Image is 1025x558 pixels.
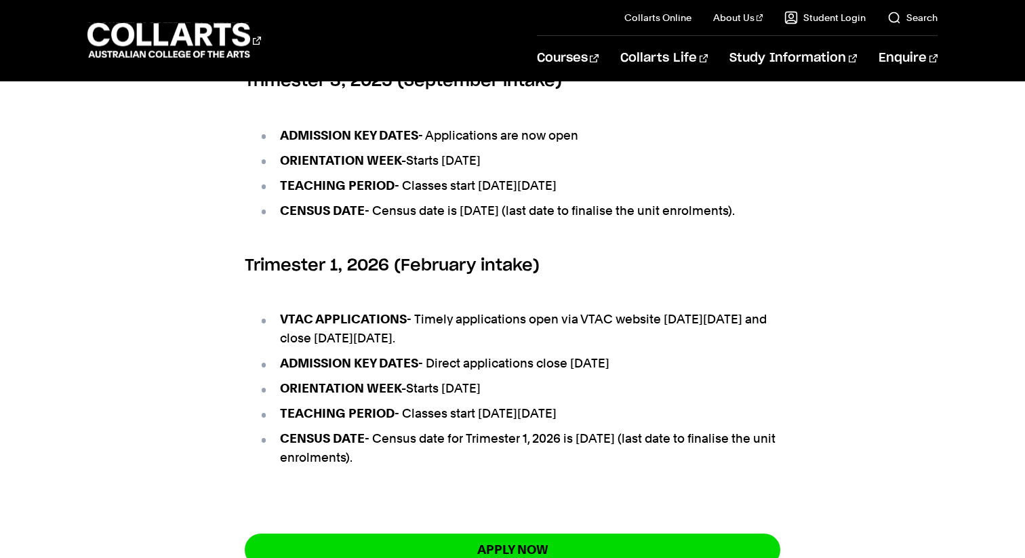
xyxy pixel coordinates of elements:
[245,69,780,94] h6: Trimester 3, 2025 (September intake)
[87,21,261,60] div: Go to homepage
[280,312,407,326] strong: VTAC APPLICATIONS
[258,310,780,348] li: - Timely applications open via VTAC website [DATE][DATE] and close [DATE][DATE].
[280,431,365,445] strong: CENSUS DATE
[258,429,780,467] li: - Census date for Trimester 1, 2026 is [DATE] (last date to finalise the unit enrolments).
[280,178,395,193] strong: TEACHING PERIOD
[258,151,780,170] li: Starts [DATE]
[624,11,691,24] a: Collarts Online
[258,354,780,373] li: - Direct applications close [DATE]
[280,381,406,395] strong: ORIENTATION WEEK-
[280,153,406,167] strong: ORIENTATION WEEK-
[729,36,857,81] a: Study Information
[280,128,418,142] strong: ADMISSION KEY DATES
[887,11,938,24] a: Search
[258,379,780,398] li: Starts [DATE]
[620,36,708,81] a: Collarts Life
[280,203,365,218] strong: CENSUS DATE
[713,11,763,24] a: About Us
[258,126,780,145] li: - Applications are now open
[537,36,599,81] a: Courses
[245,254,780,278] h6: Trimester 1, 2026 (February intake)
[280,406,395,420] strong: TEACHING PERIOD
[258,201,780,220] li: - Census date is [DATE] (last date to finalise the unit enrolments).
[258,404,780,423] li: - Classes start [DATE][DATE]
[280,356,418,370] strong: ADMISSION KEY DATES
[258,176,780,195] li: - Classes start [DATE][DATE]
[879,36,938,81] a: Enquire
[784,11,866,24] a: Student Login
